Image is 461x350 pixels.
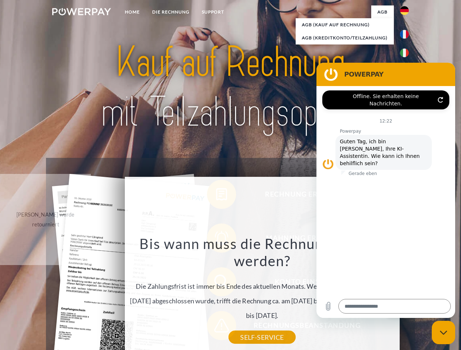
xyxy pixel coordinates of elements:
[400,30,409,39] img: fr
[4,210,87,229] div: [PERSON_NAME] wurde retourniert
[129,235,395,270] h3: Bis wann muss die Rechnung bezahlt werden?
[52,8,111,15] img: logo-powerpay-white.svg
[296,31,394,44] a: AGB (Kreditkonto/Teilzahlung)
[432,321,455,344] iframe: Schaltfläche zum Öffnen des Messaging-Fensters; Konversation läuft
[400,6,409,15] img: de
[70,35,391,140] img: title-powerpay_de.svg
[129,235,395,337] div: Die Zahlungsfrist ist immer bis Ende des aktuellen Monats. Wenn die Bestellung z.B. am [DATE] abg...
[296,18,394,31] a: AGB (Kauf auf Rechnung)
[196,5,230,19] a: SUPPORT
[228,331,295,344] a: SELF-SERVICE
[119,5,146,19] a: Home
[371,5,394,19] a: agb
[400,48,409,57] img: it
[316,63,455,318] iframe: Messaging-Fenster
[146,5,196,19] a: DIE RECHNUNG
